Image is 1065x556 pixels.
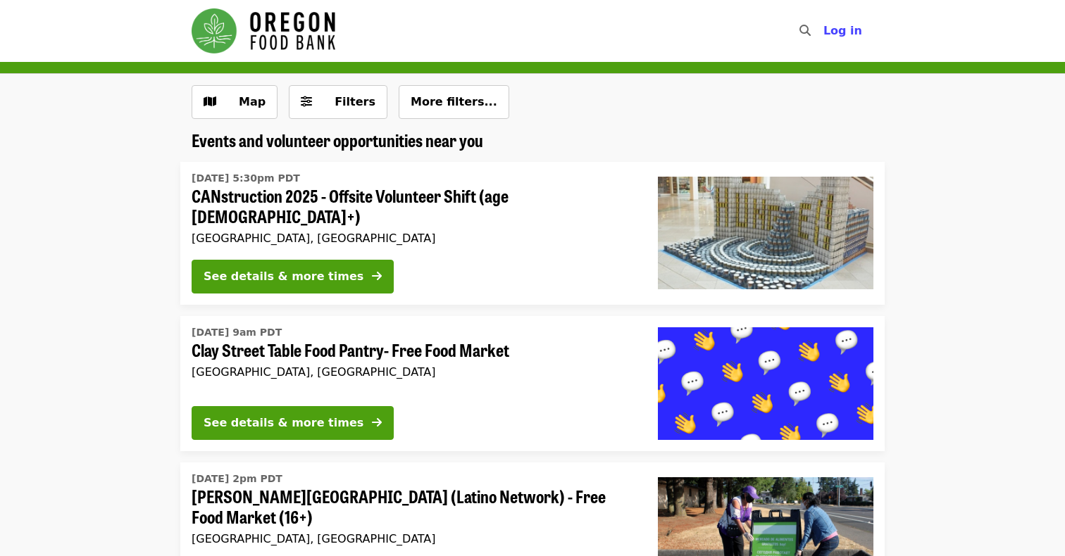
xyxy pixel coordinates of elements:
div: See details & more times [204,268,363,285]
i: arrow-right icon [372,416,382,429]
span: [PERSON_NAME][GEOGRAPHIC_DATA] (Latino Network) - Free Food Market (16+) [192,486,635,527]
div: [GEOGRAPHIC_DATA], [GEOGRAPHIC_DATA] [192,365,635,379]
button: Log in [812,17,873,45]
i: search icon [799,24,811,37]
i: sliders-h icon [301,95,312,108]
img: Oregon Food Bank - Home [192,8,335,53]
i: arrow-right icon [372,270,382,283]
i: map icon [204,95,216,108]
span: Map [239,95,266,108]
div: [GEOGRAPHIC_DATA], [GEOGRAPHIC_DATA] [192,232,635,245]
span: CANstruction 2025 - Offsite Volunteer Shift (age [DEMOGRAPHIC_DATA]+) [192,186,635,227]
span: Log in [823,24,862,37]
input: Search [819,14,830,48]
span: Clay Street Table Food Pantry- Free Food Market [192,340,635,360]
a: See details for "CANstruction 2025 - Offsite Volunteer Shift (age 16+)" [180,162,885,305]
div: See details & more times [204,415,363,431]
button: Show map view [192,85,278,119]
button: See details & more times [192,406,394,440]
span: Events and volunteer opportunities near you [192,127,483,152]
time: [DATE] 2pm PDT [192,472,282,486]
span: Filters [335,95,375,108]
button: See details & more times [192,260,394,293]
img: Clay Street Table Food Pantry- Free Food Market organized by Oregon Food Bank [658,327,873,440]
button: Filters (0 selected) [289,85,387,119]
span: More filters... [411,95,497,108]
img: CANstruction 2025 - Offsite Volunteer Shift (age 16+) organized by Oregon Food Bank [658,177,873,289]
time: [DATE] 5:30pm PDT [192,171,300,186]
button: More filters... [399,85,509,119]
time: [DATE] 9am PDT [192,325,282,340]
div: [GEOGRAPHIC_DATA], [GEOGRAPHIC_DATA] [192,532,635,545]
a: See details for "Clay Street Table Food Pantry- Free Food Market" [180,316,885,451]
